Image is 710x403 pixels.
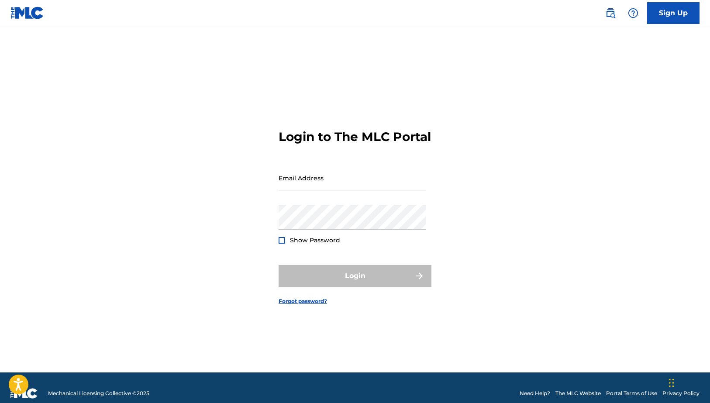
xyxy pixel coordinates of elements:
span: Show Password [290,236,340,244]
div: Drag [669,370,674,396]
img: search [605,8,616,18]
span: Mechanical Licensing Collective © 2025 [48,389,149,397]
img: help [628,8,638,18]
img: logo [10,388,38,399]
a: Forgot password? [279,297,327,305]
a: Public Search [602,4,619,22]
a: Privacy Policy [662,389,700,397]
a: The MLC Website [555,389,601,397]
h3: Login to The MLC Portal [279,129,431,145]
img: MLC Logo [10,7,44,19]
a: Sign Up [647,2,700,24]
iframe: Chat Widget [666,361,710,403]
div: Help [624,4,642,22]
a: Portal Terms of Use [606,389,657,397]
a: Need Help? [520,389,550,397]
